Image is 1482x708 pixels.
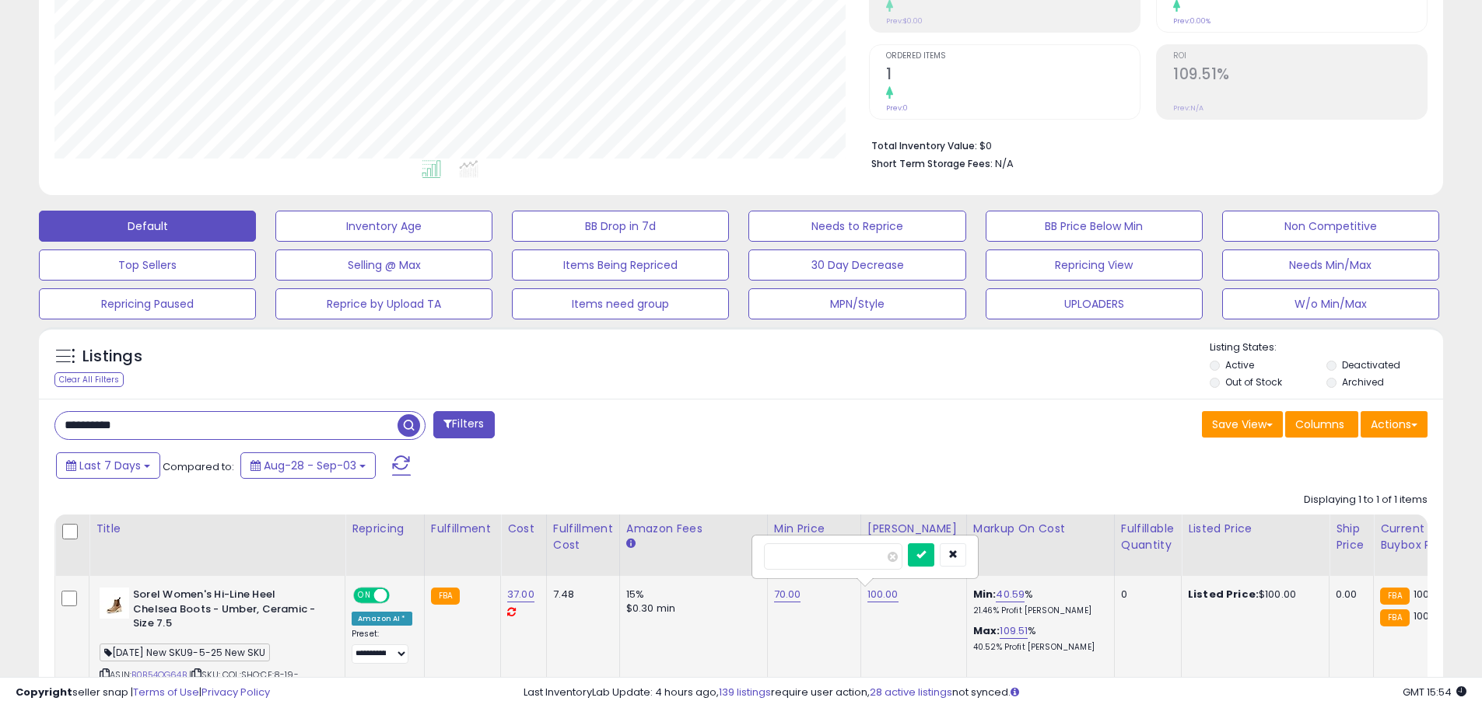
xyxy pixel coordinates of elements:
[1361,411,1428,438] button: Actions
[1210,340,1443,355] p: Listing States:
[39,249,256,281] button: Top Sellers
[512,211,729,242] button: BB Drop in 7d
[355,589,374,602] span: ON
[100,668,299,692] span: | SKU: COL:SHO:CF:8-19-25:37:HiLineUmber7.5
[1222,211,1439,242] button: Non Competitive
[748,211,965,242] button: Needs to Reprice
[996,587,1025,602] a: 40.59
[1342,375,1384,389] label: Archived
[524,685,1466,700] div: Last InventoryLab Update: 4 hours ago, require user action, not synced.
[886,103,908,113] small: Prev: 0
[264,458,356,473] span: Aug-28 - Sep-03
[352,629,412,664] div: Preset:
[553,588,608,602] div: 7.48
[275,249,492,281] button: Selling @ Max
[1380,588,1409,605] small: FBA
[626,537,636,551] small: Amazon Fees.
[100,588,129,619] img: 21k07Z-qpxL._SL40_.jpg
[82,346,142,368] h5: Listings
[1188,587,1259,602] b: Listed Price:
[54,372,124,387] div: Clear All Filters
[1295,417,1344,432] span: Columns
[870,685,952,699] a: 28 active listings
[1173,103,1203,113] small: Prev: N/A
[240,452,376,479] button: Aug-28 - Sep-03
[1173,52,1427,61] span: ROI
[1414,609,1445,623] span: 100.98
[512,288,729,319] button: Items need group
[431,588,460,605] small: FBA
[1225,358,1254,371] label: Active
[626,521,761,537] div: Amazon Fees
[966,514,1114,576] th: The percentage added to the cost of goods (COGS) that forms the calculator for Min & Max prices.
[133,685,199,699] a: Terms of Use
[1222,288,1439,319] button: W/o Min/Max
[748,249,965,281] button: 30 Day Decrease
[1414,587,1429,602] span: 100
[1225,375,1282,389] label: Out of Stock
[1202,411,1283,438] button: Save View
[1403,685,1466,699] span: 2025-09-11 15:54 GMT
[275,288,492,319] button: Reprice by Upload TA
[973,605,1102,616] p: 21.46% Profit [PERSON_NAME]
[626,588,755,602] div: 15%
[553,521,613,553] div: Fulfillment Cost
[16,685,72,699] strong: Copyright
[1000,623,1028,639] a: 109.51
[56,452,160,479] button: Last 7 Days
[886,65,1140,86] h2: 1
[512,249,729,281] button: Items Being Repriced
[973,588,1102,616] div: %
[871,157,993,170] b: Short Term Storage Fees:
[1222,249,1439,281] button: Needs Min/Max
[1121,521,1175,553] div: Fulfillable Quantity
[39,211,256,242] button: Default
[867,587,899,602] a: 100.00
[1380,521,1460,553] div: Current Buybox Price
[774,521,854,537] div: Min Price
[1380,609,1409,626] small: FBA
[433,411,494,438] button: Filters
[995,156,1014,171] span: N/A
[973,624,1102,653] div: %
[507,521,540,537] div: Cost
[748,288,965,319] button: MPN/Style
[1285,411,1358,438] button: Columns
[986,249,1203,281] button: Repricing View
[1173,65,1427,86] h2: 109.51%
[1342,358,1400,371] label: Deactivated
[867,521,960,537] div: [PERSON_NAME]
[1188,521,1323,537] div: Listed Price
[39,288,256,319] button: Repricing Paused
[387,589,412,602] span: OFF
[1121,588,1169,602] div: 0
[507,587,534,602] a: 37.00
[886,16,923,26] small: Prev: $0.00
[131,668,187,682] a: B0B54QG64B
[79,458,141,473] span: Last 7 Days
[1173,16,1210,26] small: Prev: 0.00%
[973,642,1102,653] p: 40.52% Profit [PERSON_NAME]
[973,587,997,602] b: Min:
[431,521,494,537] div: Fulfillment
[626,602,755,616] div: $0.30 min
[201,685,270,699] a: Privacy Policy
[352,521,418,537] div: Repricing
[1188,588,1317,602] div: $100.00
[986,211,1203,242] button: BB Price Below Min
[886,52,1140,61] span: Ordered Items
[133,588,322,635] b: Sorel Women's Hi-Line Heel Chelsea Boots - Umber, Ceramic - Size 7.5
[774,587,801,602] a: 70.00
[973,623,1000,638] b: Max:
[719,685,771,699] a: 139 listings
[16,685,270,700] div: seller snap | |
[871,135,1416,154] li: $0
[871,139,977,152] b: Total Inventory Value:
[352,612,412,626] div: Amazon AI *
[1336,588,1361,602] div: 0.00
[100,643,270,661] span: [DATE] New SKU9-5-25 New SKU
[275,211,492,242] button: Inventory Age
[1336,521,1367,553] div: Ship Price
[1304,493,1428,507] div: Displaying 1 to 1 of 1 items
[163,459,234,474] span: Compared to:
